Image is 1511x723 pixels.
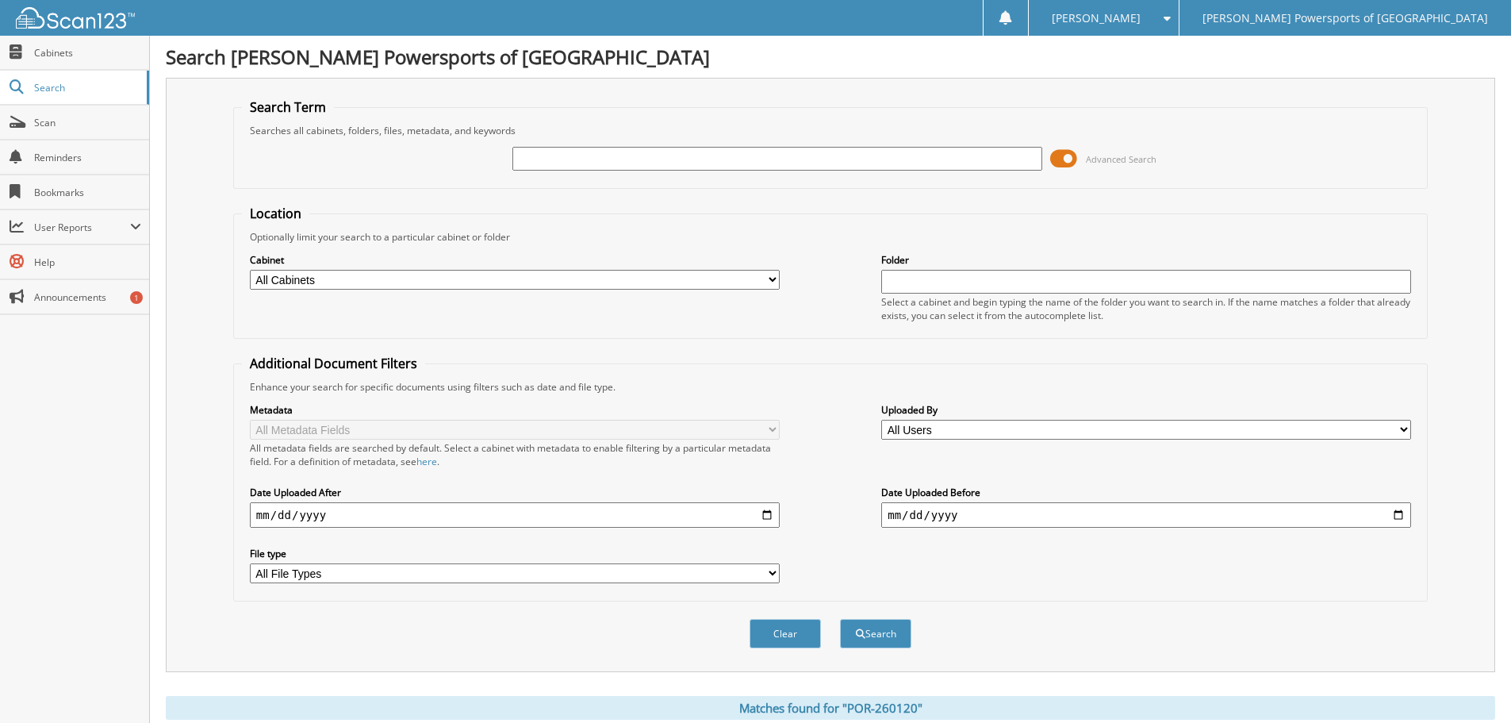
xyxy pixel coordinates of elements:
div: Enhance your search for specific documents using filters such as date and file type. [242,380,1419,394]
button: Clear [750,619,821,648]
span: User Reports [34,221,130,234]
span: Announcements [34,290,141,304]
div: All metadata fields are searched by default. Select a cabinet with metadata to enable filtering b... [250,441,780,468]
legend: Search Term [242,98,334,116]
div: 1 [130,291,143,304]
a: here [416,455,437,468]
input: end [881,502,1411,528]
span: Scan [34,116,141,129]
h1: Search [PERSON_NAME] Powersports of [GEOGRAPHIC_DATA] [166,44,1495,70]
iframe: Chat Widget [1432,647,1511,723]
legend: Additional Document Filters [242,355,425,372]
span: [PERSON_NAME] Powersports of [GEOGRAPHIC_DATA] [1202,13,1488,23]
div: Matches found for "POR-260120" [166,696,1495,720]
label: Date Uploaded Before [881,486,1411,499]
span: Cabinets [34,46,141,60]
button: Search [840,619,911,648]
span: Search [34,81,139,94]
legend: Location [242,205,309,222]
label: File type [250,547,780,560]
span: Bookmarks [34,186,141,199]
span: Help [34,256,141,269]
div: Optionally limit your search to a particular cabinet or folder [242,230,1419,244]
label: Uploaded By [881,403,1411,417]
div: Searches all cabinets, folders, files, metadata, and keywords [242,124,1419,137]
img: scan123-logo-white.svg [16,7,135,29]
span: Advanced Search [1086,153,1156,165]
label: Metadata [250,403,780,417]
input: start [250,502,780,528]
span: [PERSON_NAME] [1052,13,1141,23]
label: Date Uploaded After [250,486,780,499]
label: Folder [881,253,1411,267]
div: Select a cabinet and begin typing the name of the folder you want to search in. If the name match... [881,295,1411,322]
span: Reminders [34,151,141,164]
label: Cabinet [250,253,780,267]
